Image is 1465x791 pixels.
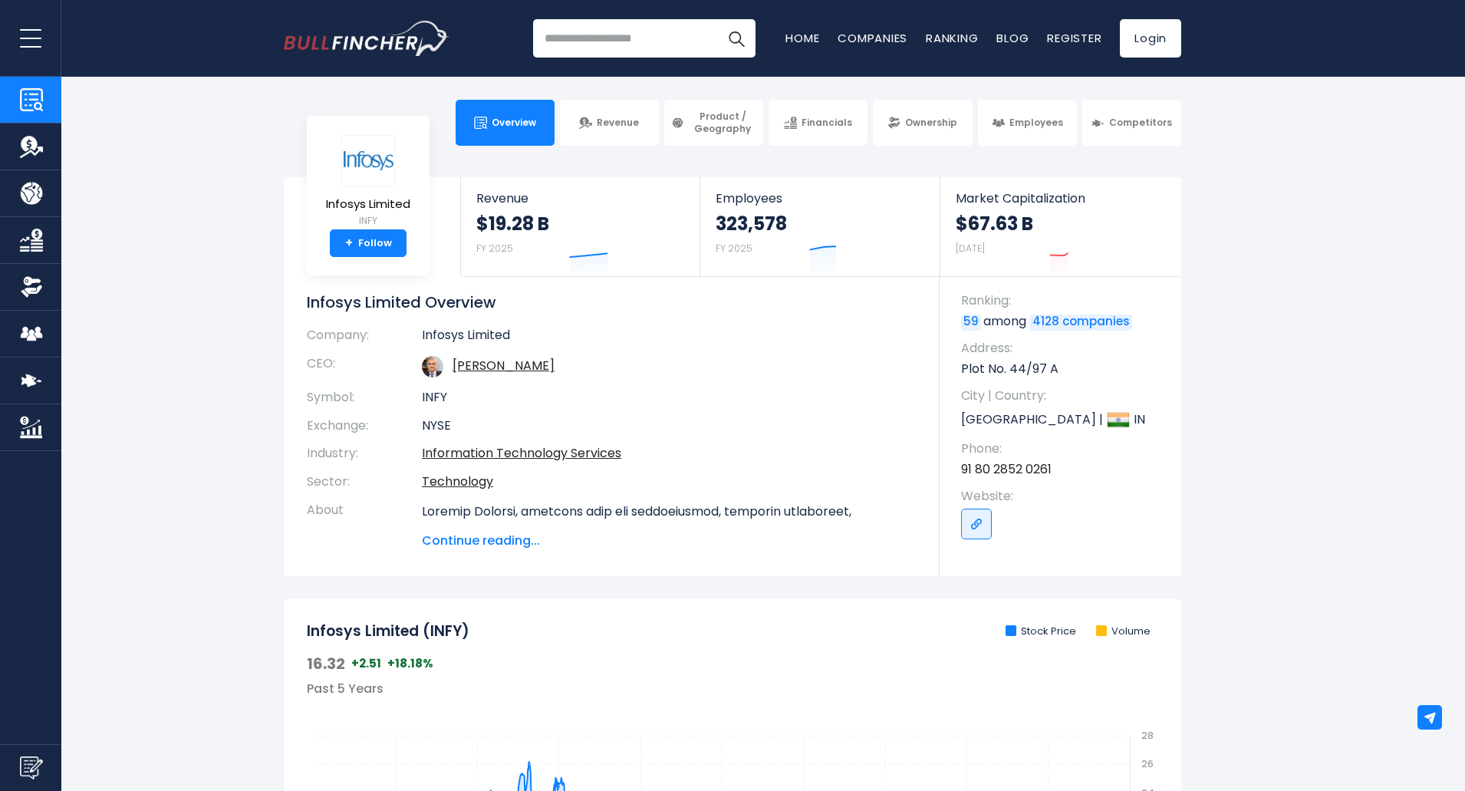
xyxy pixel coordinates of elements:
td: NYSE [422,412,917,440]
a: Ranking [926,30,978,46]
th: About [307,496,422,550]
td: INFY [422,384,917,412]
text: 26 [1141,757,1154,770]
a: Blog [996,30,1029,46]
span: Competitors [1109,117,1172,129]
th: Exchange: [307,412,422,440]
a: Ownership [873,100,972,146]
span: Ranking: [961,292,1166,309]
a: Revenue $19.28 B FY 2025 [461,177,700,276]
button: Search [717,19,756,58]
td: Infosys Limited [422,328,917,350]
h1: Infosys Limited Overview [307,292,917,312]
th: Sector: [307,468,422,496]
img: Bullfincher logo [284,21,449,56]
strong: $67.63 B [956,212,1033,236]
a: Market Capitalization $67.63 B [DATE] [940,177,1180,276]
span: Financials [802,117,852,129]
th: CEO: [307,350,422,384]
span: Address: [961,340,1166,357]
a: Product / Geography [664,100,763,146]
img: Ownership [20,275,43,298]
span: Overview [492,117,536,129]
a: Login [1120,19,1181,58]
span: 16.32 [307,654,345,674]
a: Competitors [1082,100,1181,146]
a: Information Technology Services [422,444,621,462]
li: Volume [1096,625,1151,638]
a: Overview [456,100,555,146]
strong: $19.28 B [476,212,549,236]
th: Industry: [307,440,422,468]
span: Past 5 Years [307,680,384,697]
a: Revenue [560,100,659,146]
span: +2.51 [351,656,381,671]
a: Technology [422,473,493,490]
a: Companies [838,30,907,46]
span: Continue reading... [422,532,917,550]
span: Ownership [905,117,957,129]
img: salil-parekh.jpg [422,356,443,377]
strong: 323,578 [716,212,787,236]
a: 91 80 2852 0261 [961,461,1052,478]
small: INFY [326,214,410,228]
a: Go to link [961,509,992,539]
span: Website: [961,488,1166,505]
p: among [961,313,1166,330]
a: Employees [978,100,1077,146]
strong: + [345,236,353,250]
text: 28 [1141,729,1154,742]
a: Go to homepage [284,21,449,56]
span: Infosys Limited [326,198,410,211]
span: Phone: [961,440,1166,457]
h2: Infosys Limited (INFY) [307,622,469,641]
span: Market Capitalization [956,191,1164,206]
a: 4128 companies [1030,315,1132,330]
span: Revenue [597,117,639,129]
li: Stock Price [1006,625,1076,638]
span: City | Country: [961,387,1166,404]
th: Company: [307,328,422,350]
a: Home [785,30,819,46]
span: Revenue [476,191,684,206]
a: Register [1047,30,1101,46]
a: ceo [453,357,555,374]
p: Plot No. 44/97 A [961,361,1166,377]
span: Employees [1009,117,1063,129]
a: 59 [961,315,981,330]
small: FY 2025 [476,242,513,255]
a: Infosys Limited INFY [325,134,411,230]
a: Financials [769,100,867,146]
small: FY 2025 [716,242,752,255]
th: Symbol: [307,384,422,412]
img: INFY logo [341,135,395,186]
a: Employees 323,578 FY 2025 [700,177,939,276]
p: [GEOGRAPHIC_DATA] | IN [961,408,1166,431]
span: Product / Geography [689,110,756,134]
span: Employees [716,191,923,206]
span: +18.18% [387,656,433,671]
a: +Follow [330,229,407,257]
small: [DATE] [956,242,985,255]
